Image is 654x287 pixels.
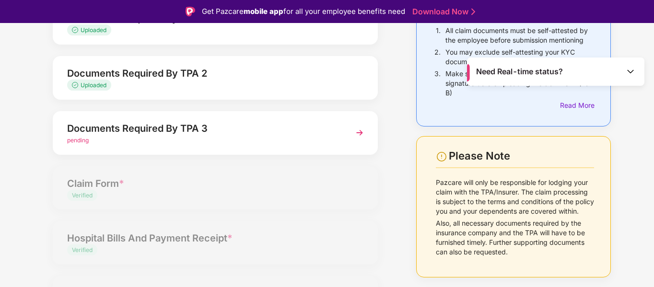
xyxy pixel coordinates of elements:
[67,137,89,144] span: pending
[244,7,283,16] strong: mobile app
[412,7,472,17] a: Download Now
[436,218,595,257] p: Also, all necessary documents required by the insurance company and the TPA will have to be furni...
[72,82,81,88] img: svg+xml;base64,PHN2ZyB4bWxucz0iaHR0cDovL3d3dy53My5vcmcvMjAwMC9zdmciIHdpZHRoPSIxMy4zMzMiIGhlaWdodD...
[67,66,339,81] div: Documents Required By TPA 2
[445,26,594,45] p: All claim documents must be self-attested by the employee before submission mentioning
[471,7,475,17] img: Stroke
[436,178,595,216] p: Pazcare will only be responsible for lodging your claim with the TPA/Insurer. The claim processin...
[202,6,405,17] div: Get Pazcare for all your employee benefits need
[81,81,106,89] span: Uploaded
[449,149,594,162] div: Please Note
[626,67,635,76] img: Toggle Icon
[351,124,368,141] img: svg+xml;base64,PHN2ZyBpZD0iTmV4dCIgeG1sbnM9Imh0dHA6Ly93d3cudzMub3JnLzIwMDAvc3ZnIiB3aWR0aD0iMzYiIG...
[445,47,594,67] p: You may exclude self-attesting your KYC document, claim form and bank account proof.
[560,100,594,111] div: Read More
[445,69,594,98] p: Make sure to get the treating doctor’s signature before uploading the claim form (Part B)
[186,7,195,16] img: Logo
[72,27,81,33] img: svg+xml;base64,PHN2ZyB4bWxucz0iaHR0cDovL3d3dy53My5vcmcvMjAwMC9zdmciIHdpZHRoPSIxMy4zMzMiIGhlaWdodD...
[436,26,441,45] p: 1.
[476,67,563,77] span: Need Real-time status?
[434,69,441,98] p: 3.
[434,47,441,67] p: 2.
[436,151,447,162] img: svg+xml;base64,PHN2ZyBpZD0iV2FybmluZ18tXzI0eDI0IiBkYXRhLW5hbWU9Ildhcm5pbmcgLSAyNHgyNCIgeG1sbnM9Im...
[67,121,339,136] div: Documents Required By TPA 3
[81,26,106,34] span: Uploaded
